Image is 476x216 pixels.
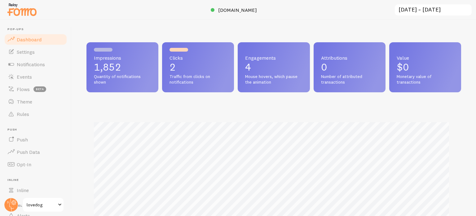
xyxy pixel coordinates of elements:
[245,74,302,85] span: Mouse hovers, which pause the animation
[245,55,302,60] span: Engagements
[7,2,37,17] img: fomo-relay-logo-orange.svg
[4,33,68,46] a: Dashboard
[170,55,227,60] span: Clicks
[17,111,29,117] span: Rules
[17,74,32,80] span: Events
[94,74,151,85] span: Quantity of notifications shown
[397,74,454,85] span: Monetary value of transactions
[4,95,68,108] a: Theme
[4,133,68,146] a: Push
[170,62,227,72] p: 2
[17,61,45,67] span: Notifications
[27,201,56,209] span: lovedog
[17,149,40,155] span: Push Data
[4,83,68,95] a: Flows beta
[7,128,68,132] span: Push
[4,184,68,196] a: Inline
[245,62,302,72] p: 4
[4,108,68,120] a: Rules
[17,187,29,193] span: Inline
[17,49,35,55] span: Settings
[94,55,151,60] span: Impressions
[4,46,68,58] a: Settings
[94,62,151,72] p: 1,852
[33,86,46,92] span: beta
[17,161,31,168] span: Opt-In
[321,62,378,72] p: 0
[4,146,68,158] a: Push Data
[17,36,42,43] span: Dashboard
[321,74,378,85] span: Number of attributed transactions
[4,71,68,83] a: Events
[321,55,378,60] span: Attributions
[7,178,68,182] span: Inline
[170,74,227,85] span: Traffic from clicks on notifications
[17,86,30,92] span: Flows
[4,158,68,171] a: Opt-In
[397,55,454,60] span: Value
[7,27,68,31] span: Pop-ups
[17,99,32,105] span: Theme
[17,136,28,143] span: Push
[397,61,409,73] span: $0
[4,58,68,71] a: Notifications
[22,197,64,212] a: lovedog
